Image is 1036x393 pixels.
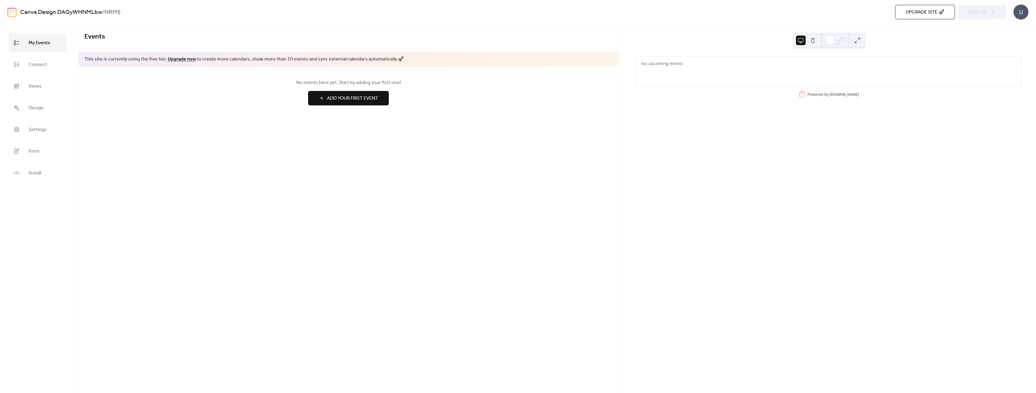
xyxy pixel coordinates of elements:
a: Form [9,142,66,161]
span: My Events [29,38,50,48]
span: Upgrade site 🚀 [906,9,944,16]
button: Add Your First Event [308,91,389,105]
a: Design [9,98,66,117]
b: NRMS [105,7,121,18]
span: This site is currently using the free tier. to create more calendars, show more than 10 events an... [84,56,404,63]
span: Connect [29,60,47,70]
span: Design [29,103,44,113]
div: No upcoming events [641,60,1016,67]
span: Events [84,30,105,43]
span: Settings [29,125,47,135]
a: Add Your First Event [84,91,613,105]
img: logo [8,7,17,17]
a: My Events [9,33,66,52]
b: / [102,7,105,18]
a: Canva Design DAGyWHNMLbw [20,7,102,18]
button: Upgrade site 🚀 [895,5,955,19]
a: [DOMAIN_NAME] [829,92,859,97]
a: Connect [9,55,66,74]
span: Views [29,82,42,91]
span: Add Your First Event [327,95,378,102]
span: No events here yet. Start by adding your first one! [84,79,613,86]
div: U [1013,5,1028,20]
a: Install [9,164,66,182]
a: Upgrade now [168,55,196,64]
span: Install [29,168,41,178]
span: Form [29,147,39,156]
a: Views [9,77,66,95]
a: Settings [9,120,66,139]
div: Powered by [807,92,859,97]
